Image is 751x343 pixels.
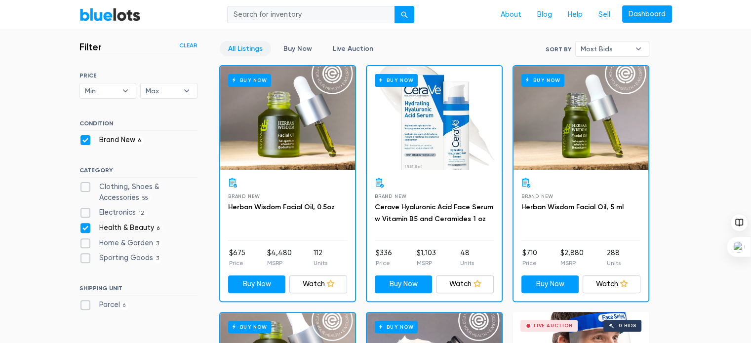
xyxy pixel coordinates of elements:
p: MSRP [267,259,292,267]
li: $4,480 [267,248,292,267]
input: Search for inventory [227,6,395,24]
li: 112 [314,248,327,267]
span: Brand New [228,193,260,199]
p: Units [460,259,474,267]
p: Price [376,259,392,267]
li: $336 [376,248,392,267]
a: Herban Wisdom Facial Oil, 0.5oz [228,203,335,211]
li: $1,103 [416,248,435,267]
span: Most Bids [581,41,630,56]
a: Buy Now [375,275,433,293]
a: About [493,5,529,24]
a: BlueLots [79,7,141,22]
li: $675 [229,248,245,267]
h6: SHIPPING UNIT [79,285,198,296]
h6: PRICE [79,72,198,79]
a: Buy Now [275,41,320,56]
p: Units [314,259,327,267]
h6: Buy Now [375,74,418,86]
span: Max [146,83,178,98]
h6: CATEGORY [79,167,198,178]
a: Herban Wisdom Facial Oil, 5 ml [521,203,624,211]
h6: CONDITION [79,120,198,131]
a: Buy Now [367,66,502,170]
div: Live Auction [534,323,573,328]
li: $2,880 [560,248,584,267]
h6: Buy Now [375,321,418,333]
a: Clear [179,41,198,50]
a: Buy Now [220,66,355,170]
li: 48 [460,248,474,267]
div: 0 bids [619,323,636,328]
p: Units [607,259,621,267]
li: $710 [522,248,537,267]
a: Live Auction [324,41,382,56]
p: Price [522,259,537,267]
h3: Filter [79,41,102,53]
span: 3 [153,240,162,248]
a: Help [560,5,591,24]
a: Buy Now [521,275,579,293]
span: 6 [135,137,144,145]
li: 288 [607,248,621,267]
b: ▾ [115,83,136,98]
h6: Buy Now [228,74,271,86]
span: Brand New [375,193,407,199]
label: Sort By [546,45,571,54]
p: MSRP [560,259,584,267]
span: Brand New [521,193,553,199]
a: Cerave Hyaluronic Acid Face Serum w Vitamin B5 and Ceramides 1 oz [375,203,493,223]
span: 12 [136,210,148,218]
a: Buy Now [514,66,648,170]
label: Parcel [79,300,129,310]
a: Watch [436,275,494,293]
a: Sell [591,5,618,24]
label: Brand New [79,135,144,146]
p: Price [229,259,245,267]
span: 6 [120,302,129,309]
h6: Buy Now [521,74,564,86]
label: Sporting Goods [79,253,162,264]
span: 55 [139,194,152,202]
a: Watch [289,275,347,293]
label: Clothing, Shoes & Accessories [79,182,198,203]
label: Electronics [79,207,148,218]
a: Buy Now [228,275,286,293]
a: All Listings [220,41,271,56]
a: Watch [583,275,640,293]
span: Min [85,83,118,98]
p: MSRP [416,259,435,267]
a: Dashboard [622,5,672,23]
b: ▾ [176,83,197,98]
span: 3 [153,255,162,263]
h6: Buy Now [228,321,271,333]
b: ▾ [628,41,649,56]
span: 6 [154,225,163,232]
a: Blog [529,5,560,24]
label: Health & Beauty [79,223,163,233]
label: Home & Garden [79,238,162,249]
